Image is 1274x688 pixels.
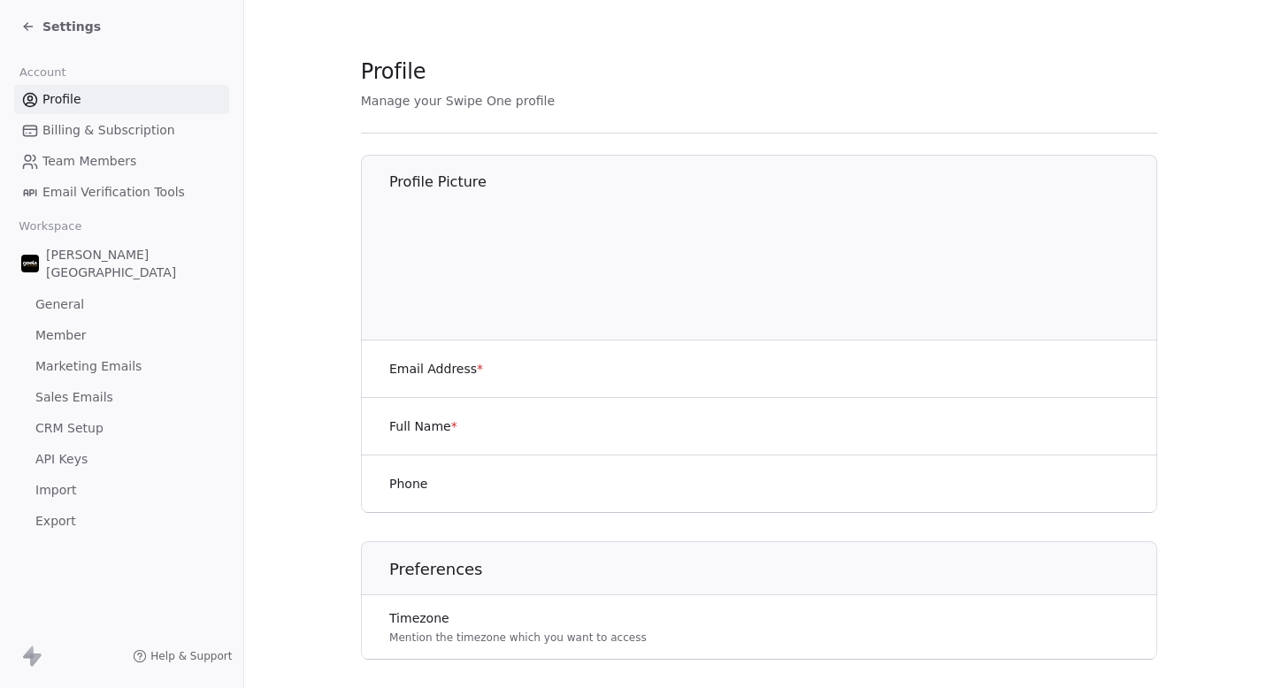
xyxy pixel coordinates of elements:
a: CRM Setup [14,414,229,443]
span: Member [35,326,87,345]
img: Zeeshan%20Neck%20Print%20Dark.png [21,255,39,272]
span: Profile [361,58,426,85]
span: Manage your Swipe One profile [361,94,555,108]
span: Account [12,59,73,86]
span: Export [35,512,76,531]
a: General [14,290,229,319]
label: Timezone [389,609,647,627]
a: Settings [21,18,101,35]
a: Import [14,476,229,505]
h1: Profile Picture [389,172,1158,192]
p: Mention the timezone which you want to access [389,631,647,645]
a: Marketing Emails [14,352,229,381]
label: Phone [389,475,427,493]
span: Sales Emails [35,388,113,407]
span: CRM Setup [35,419,104,438]
span: API Keys [35,450,88,469]
span: Workspace [12,213,89,240]
span: Billing & Subscription [42,121,175,140]
span: Marketing Emails [35,357,142,376]
a: Export [14,507,229,536]
a: Help & Support [133,649,232,663]
span: [PERSON_NAME][GEOGRAPHIC_DATA] [46,246,222,281]
span: General [35,295,84,314]
span: Settings [42,18,101,35]
span: Team Members [42,152,136,171]
a: Sales Emails [14,383,229,412]
a: Billing & Subscription [14,116,229,145]
span: Profile [42,90,81,109]
h1: Preferences [389,559,1158,580]
a: Team Members [14,147,229,176]
a: Profile [14,85,229,114]
a: API Keys [14,445,229,474]
span: Help & Support [150,649,232,663]
a: Member [14,321,229,350]
label: Full Name [389,417,457,435]
a: Email Verification Tools [14,178,229,207]
span: Import [35,481,76,500]
span: Email Verification Tools [42,183,185,202]
label: Email Address [389,360,483,378]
